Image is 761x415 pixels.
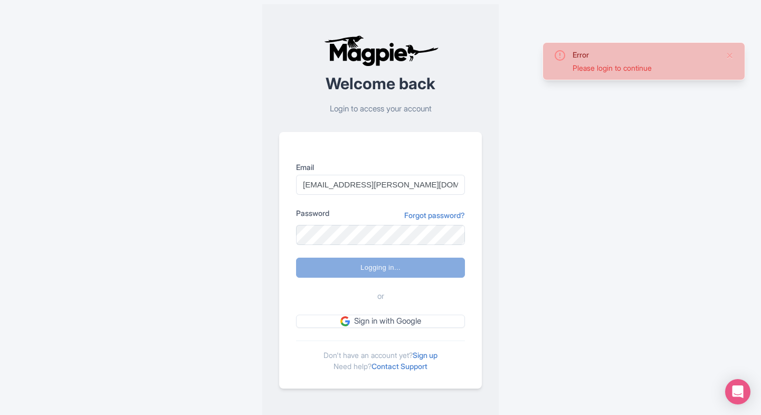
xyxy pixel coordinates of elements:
div: Error [573,49,717,60]
input: you@example.com [296,175,465,195]
img: google.svg [340,316,350,326]
p: Login to access your account [279,103,482,115]
a: Sign up [413,351,437,360]
h2: Welcome back [279,75,482,92]
img: logo-ab69f6fb50320c5b225c76a69d11143b.png [321,35,440,67]
a: Sign in with Google [296,315,465,328]
a: Forgot password? [404,210,465,221]
div: Please login to continue [573,62,717,73]
span: or [377,290,384,303]
div: Open Intercom Messenger [725,379,750,404]
div: Don't have an account yet? Need help? [296,341,465,372]
button: Close [726,49,734,62]
label: Password [296,207,329,219]
label: Email [296,162,465,173]
a: Contact Support [372,362,427,371]
input: Logging in... [296,258,465,278]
